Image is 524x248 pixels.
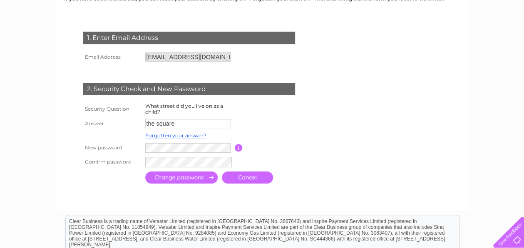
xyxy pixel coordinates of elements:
[83,83,295,95] div: 2. Security Check and New Password
[222,171,273,184] a: Cancel
[407,35,423,42] a: Water
[428,35,447,42] a: Energy
[81,155,143,169] th: Confirm password
[18,22,61,47] img: logo.png
[83,32,295,44] div: 1. Enter Email Address
[452,35,477,42] a: Telecoms
[66,5,459,40] div: Clear Business is a trading name of Verastar Limited (registered in [GEOGRAPHIC_DATA] No. 3667643...
[81,141,143,155] th: New password
[235,144,243,151] input: Information
[81,101,143,117] th: Security Question
[81,50,143,64] th: Email Address
[81,117,143,130] th: Answer
[145,171,218,184] input: Submit
[499,35,519,42] a: Contact
[145,132,206,139] a: Forgotten your answer?
[482,35,494,42] a: Blog
[145,103,223,115] label: What street did you live on as a child?
[367,4,425,15] a: 0333 014 3131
